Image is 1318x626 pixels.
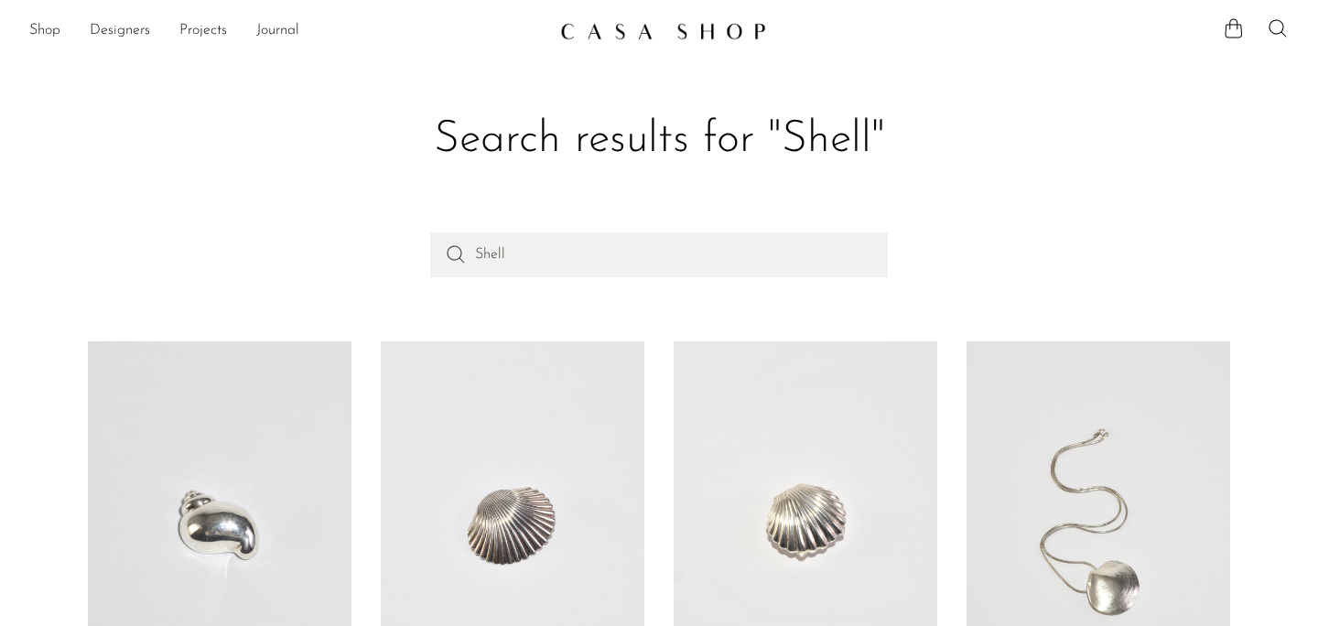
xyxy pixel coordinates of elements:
a: Shop [29,19,60,43]
ul: NEW HEADER MENU [29,16,546,47]
h1: Search results for "Shell" [103,112,1215,168]
a: Journal [256,19,299,43]
nav: Desktop navigation [29,16,546,47]
a: Projects [179,19,227,43]
a: Designers [90,19,150,43]
input: Perform a search [430,232,888,276]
